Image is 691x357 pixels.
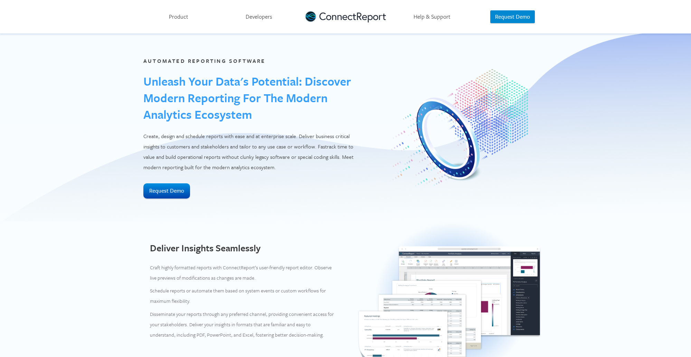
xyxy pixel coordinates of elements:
h2: Deliver Insights Seamlessly [150,241,334,254]
p: Schedule reports or automate them based on system events or custom workflows for maximum flexibil... [150,286,334,306]
a: Request Demo [143,186,190,195]
h1: Unleash Your Data's Potential: Discover Modern Reporting for the Modern Analytics Ecosystem [143,73,358,123]
p: Create, design and schedule reports with ease and at enterprise scale. Deliver business critical ... [143,131,358,172]
p: Craft highly formatted reports with ConnectReport’s user-friendly report editor. Observe live pre... [150,262,334,283]
label: Automated Reporting Software [143,57,266,65]
button: Request Demo [143,183,190,198]
img: Centralized Reporting [390,69,528,186]
p: Disseminate your reports through any preferred channel, providing convenient access for your stak... [150,309,334,340]
button: Request Demo [490,10,534,23]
